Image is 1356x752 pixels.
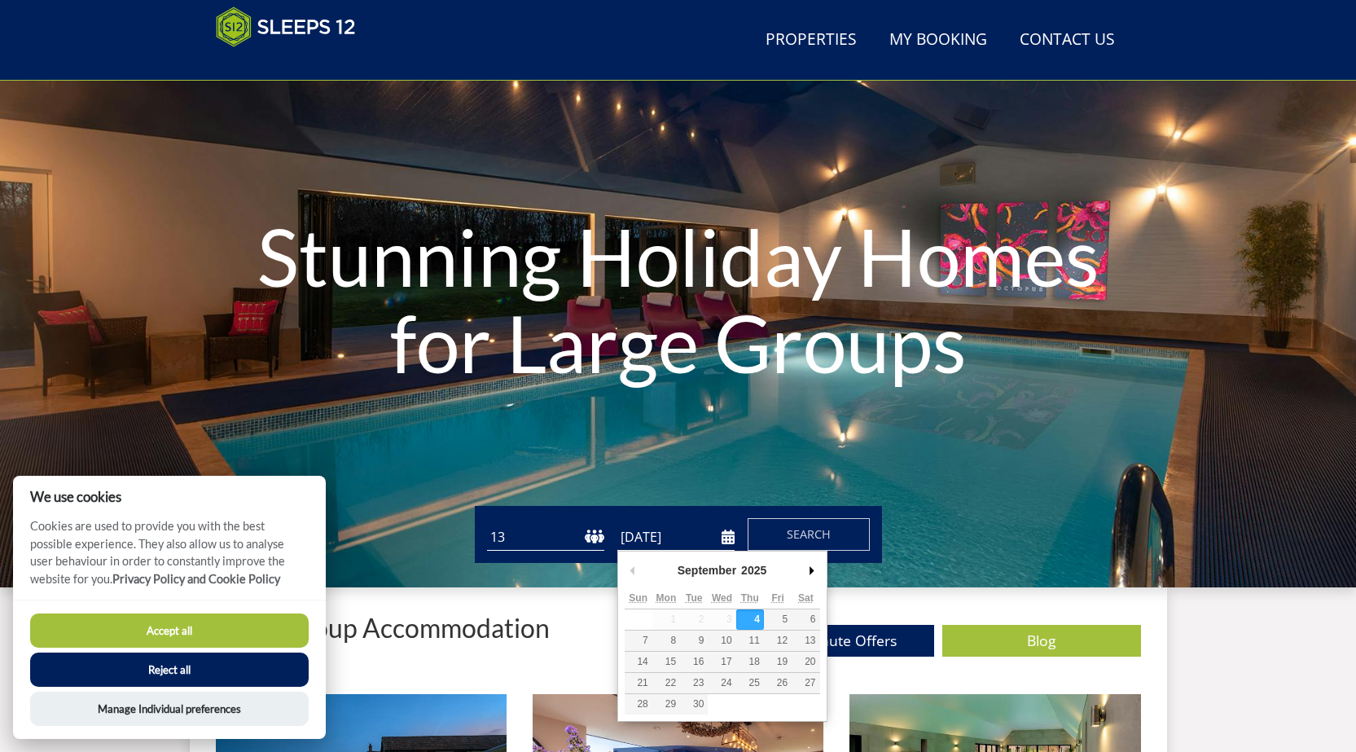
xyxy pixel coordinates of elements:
button: Search [748,518,870,551]
p: Large Group Accommodation [216,613,550,642]
abbr: Wednesday [712,592,732,604]
p: Cookies are used to provide you with the best possible experience. They also allow us to analyse ... [13,517,326,600]
button: 24 [708,673,735,693]
button: 30 [680,694,708,715]
button: 26 [764,673,792,693]
button: Previous Month [625,558,641,583]
h1: Stunning Holiday Homes for Large Groups [204,181,1153,418]
a: My Booking [883,22,994,59]
abbr: Friday [771,592,783,604]
input: Arrival Date [617,524,735,551]
button: 7 [625,631,652,651]
button: 21 [625,673,652,693]
button: 16 [680,652,708,672]
a: Privacy Policy and Cookie Policy [112,572,280,586]
button: 25 [736,673,764,693]
button: 5 [764,609,792,630]
button: 29 [652,694,680,715]
button: 19 [764,652,792,672]
button: 18 [736,652,764,672]
button: Accept all [30,613,309,648]
button: 15 [652,652,680,672]
button: 12 [764,631,792,651]
div: 2025 [739,558,769,583]
img: Sleeps 12 [216,7,356,47]
iframe: Customer reviews powered by Trustpilot [208,57,379,71]
abbr: Thursday [741,592,759,604]
div: September [675,558,739,583]
button: 6 [792,609,819,630]
button: 23 [680,673,708,693]
a: Properties [759,22,863,59]
button: 9 [680,631,708,651]
button: 10 [708,631,735,651]
abbr: Sunday [629,592,647,604]
button: 13 [792,631,819,651]
button: Next Month [804,558,820,583]
abbr: Monday [656,592,677,604]
button: 20 [792,652,819,672]
button: 11 [736,631,764,651]
button: 8 [652,631,680,651]
h2: We use cookies [13,489,326,504]
button: Reject all [30,653,309,687]
a: Last Minute Offers [735,625,934,657]
button: 4 [736,609,764,630]
button: Manage Individual preferences [30,692,309,726]
a: Blog [942,625,1141,657]
button: 22 [652,673,680,693]
button: 14 [625,652,652,672]
button: 28 [625,694,652,715]
button: 17 [708,652,735,672]
abbr: Tuesday [686,592,702,604]
span: Search [787,526,831,542]
a: Contact Us [1013,22,1121,59]
button: 27 [792,673,819,693]
abbr: Saturday [798,592,814,604]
